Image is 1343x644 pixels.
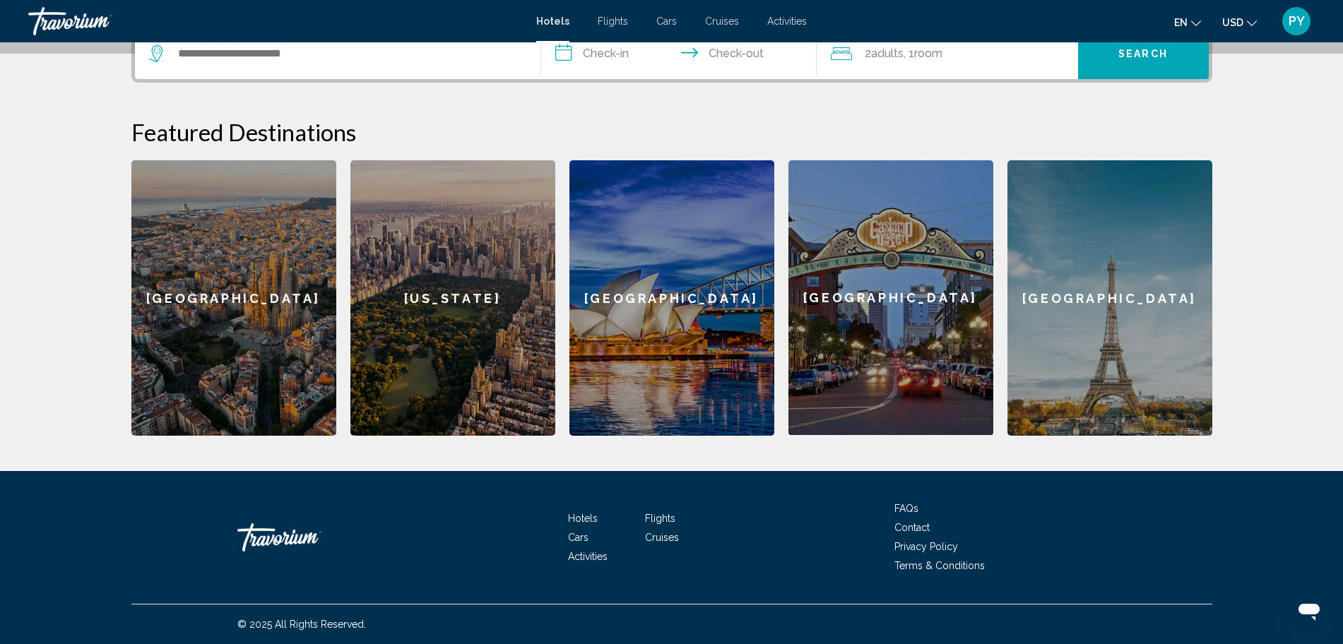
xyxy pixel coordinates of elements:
[1007,160,1212,436] a: [GEOGRAPHIC_DATA]
[1286,588,1332,633] iframe: Кнопка запуска окна обмена сообщениями
[645,513,675,524] a: Flights
[237,619,366,630] span: © 2025 All Rights Reserved.
[1078,28,1209,79] button: Search
[541,28,817,79] button: Check in and out dates
[817,28,1078,79] button: Travelers: 2 adults, 0 children
[894,560,985,571] a: Terms & Conditions
[788,160,993,435] div: [GEOGRAPHIC_DATA]
[536,16,569,27] a: Hotels
[1289,14,1305,28] span: PY
[894,503,918,514] a: FAQs
[767,16,807,27] a: Activities
[645,532,679,543] a: Cruises
[904,44,942,64] span: , 1
[1118,49,1168,60] span: Search
[568,532,588,543] a: Cars
[135,28,1209,79] div: Search widget
[28,7,522,35] a: Travorium
[914,47,942,60] span: Room
[350,160,555,436] a: [US_STATE]
[1174,12,1201,32] button: Change language
[656,16,677,27] a: Cars
[705,16,739,27] a: Cruises
[788,160,993,436] a: [GEOGRAPHIC_DATA]
[131,160,336,436] a: [GEOGRAPHIC_DATA]
[237,516,379,559] a: Travorium
[131,118,1212,146] h2: Featured Destinations
[865,44,904,64] span: 2
[894,522,930,533] a: Contact
[569,160,774,436] a: [GEOGRAPHIC_DATA]
[1174,17,1188,28] span: en
[598,16,628,27] a: Flights
[568,551,608,562] a: Activities
[871,47,904,60] span: Adults
[1222,17,1243,28] span: USD
[894,541,958,552] a: Privacy Policy
[1278,6,1315,36] button: User Menu
[1222,12,1257,32] button: Change currency
[568,513,598,524] a: Hotels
